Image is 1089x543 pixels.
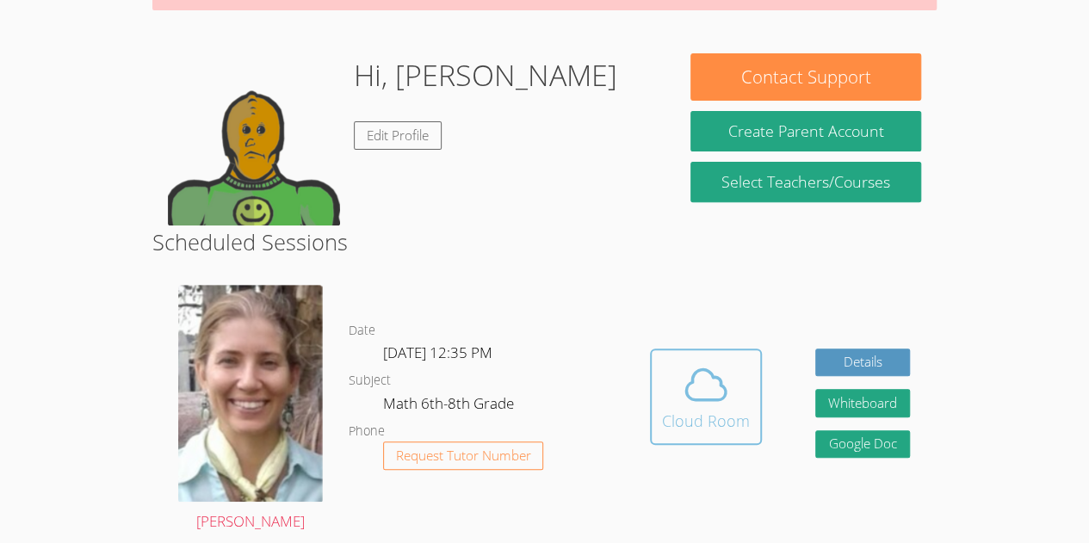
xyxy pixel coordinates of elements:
button: Create Parent Account [690,111,920,151]
dd: Math 6th-8th Grade [383,392,517,421]
span: [DATE] 12:35 PM [383,342,492,362]
a: Details [815,349,910,377]
button: Cloud Room [650,349,762,445]
img: default.png [168,53,340,225]
dt: Phone [349,421,385,442]
div: Cloud Room [662,409,750,433]
a: Edit Profile [354,121,442,150]
dt: Date [349,320,375,342]
h2: Scheduled Sessions [152,225,937,258]
button: Contact Support [690,53,920,101]
a: [PERSON_NAME] [178,285,323,534]
a: Select Teachers/Courses [690,162,920,202]
button: Request Tutor Number [383,441,544,470]
dt: Subject [349,370,391,392]
button: Whiteboard [815,389,910,417]
span: Request Tutor Number [396,449,531,462]
img: Screenshot%202024-09-06%20202226%20-%20Cropped.png [178,285,323,502]
h1: Hi, [PERSON_NAME] [354,53,617,97]
a: Google Doc [815,430,910,459]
